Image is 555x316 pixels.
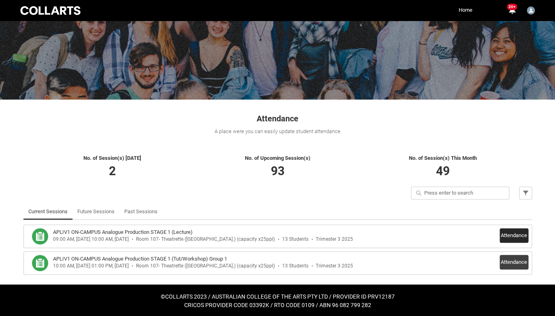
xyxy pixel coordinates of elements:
[282,236,308,242] div: 13 Students
[257,114,298,123] span: Attendance
[525,3,537,16] button: User Profile Jason.Torrens-Witherow
[53,255,227,263] h3: APLIV1 ON-CAMPUS Analogue Production STAGE 1 (Tut/Workshop) Group 1
[124,204,157,220] a: Past Sessions
[507,6,517,15] button: 20+
[411,187,509,199] input: Press enter to search
[500,228,528,243] button: Attendance
[316,236,353,242] div: Trimester 3 2025
[271,164,285,178] span: 93
[53,263,129,269] div: 10:00 AM, [DATE] 01:00 PM, [DATE]
[23,204,72,220] li: Current Sessions
[136,263,275,269] div: Room 107- Theatrette ([GEOGRAPHIC_DATA].) (capacity x25ppl)
[77,204,115,220] a: Future Sessions
[119,204,162,220] li: Past Sessions
[72,204,119,220] li: Future Sessions
[507,4,517,10] span: 20+
[53,228,193,236] h3: APLIV1 ON-CAMPUS Analogue Production STAGE 1 (Lecture)
[282,263,308,269] div: 13 Students
[109,164,116,178] span: 2
[527,6,535,15] img: Jason.Torrens-Witherow
[53,236,129,242] div: 09:00 AM, [DATE] 10:00 AM, [DATE]
[316,263,353,269] div: Trimester 3 2025
[457,4,474,16] a: Home
[23,127,532,136] div: A place were you can easily update student attendance
[136,236,275,242] div: Room 107- Theatrette ([GEOGRAPHIC_DATA].) (capacity x25ppl)
[245,155,310,161] span: No. of Upcoming Session(s)
[83,155,141,161] span: No. of Session(s) [DATE]
[519,187,532,199] button: Filter
[28,204,68,220] a: Current Sessions
[409,155,477,161] span: No. of Session(s) This Month
[500,255,528,269] button: Attendance
[436,164,450,178] span: 49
